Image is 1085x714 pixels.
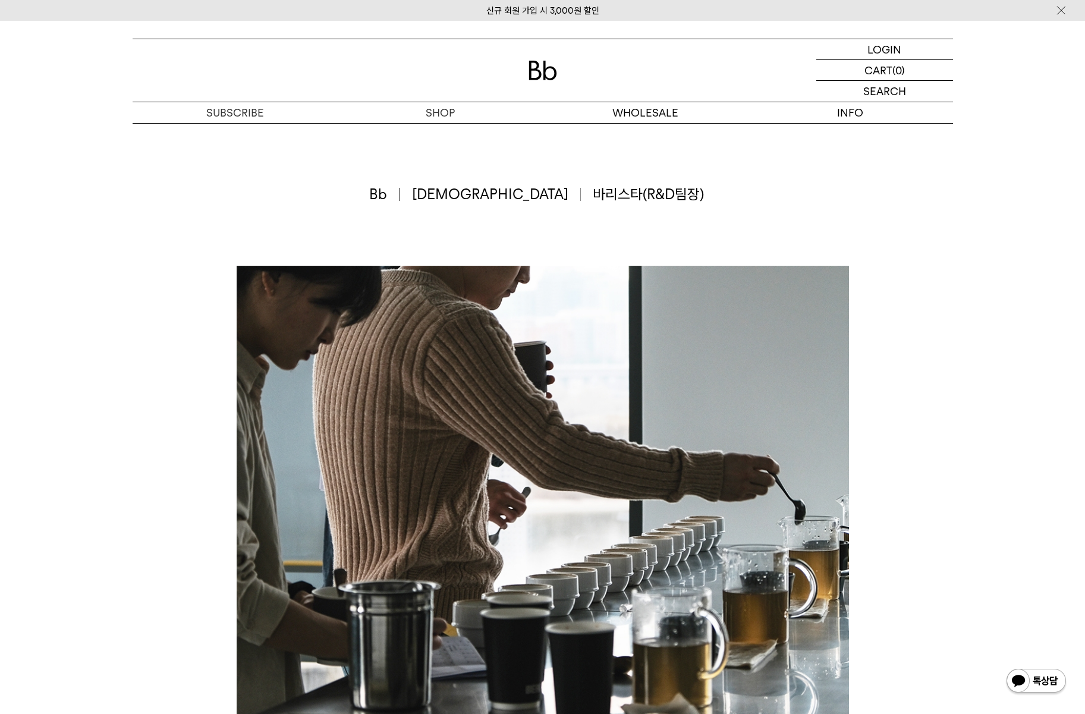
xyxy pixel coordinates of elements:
span: 바리스타(R&D팀장) [593,184,704,205]
img: 카카오톡 채널 1:1 채팅 버튼 [1005,668,1067,696]
p: SEARCH [863,81,906,102]
span: [DEMOGRAPHIC_DATA] [412,184,581,205]
p: WHOLESALE [543,102,748,123]
p: CART [864,60,892,80]
p: LOGIN [867,39,901,59]
a: SUBSCRIBE [133,102,338,123]
span: Bb [369,184,400,205]
a: SHOP [338,102,543,123]
a: 신규 회원 가입 시 3,000원 할인 [486,5,599,16]
img: 로고 [529,61,557,80]
p: INFO [748,102,953,123]
p: (0) [892,60,905,80]
a: LOGIN [816,39,953,60]
a: CART (0) [816,60,953,81]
